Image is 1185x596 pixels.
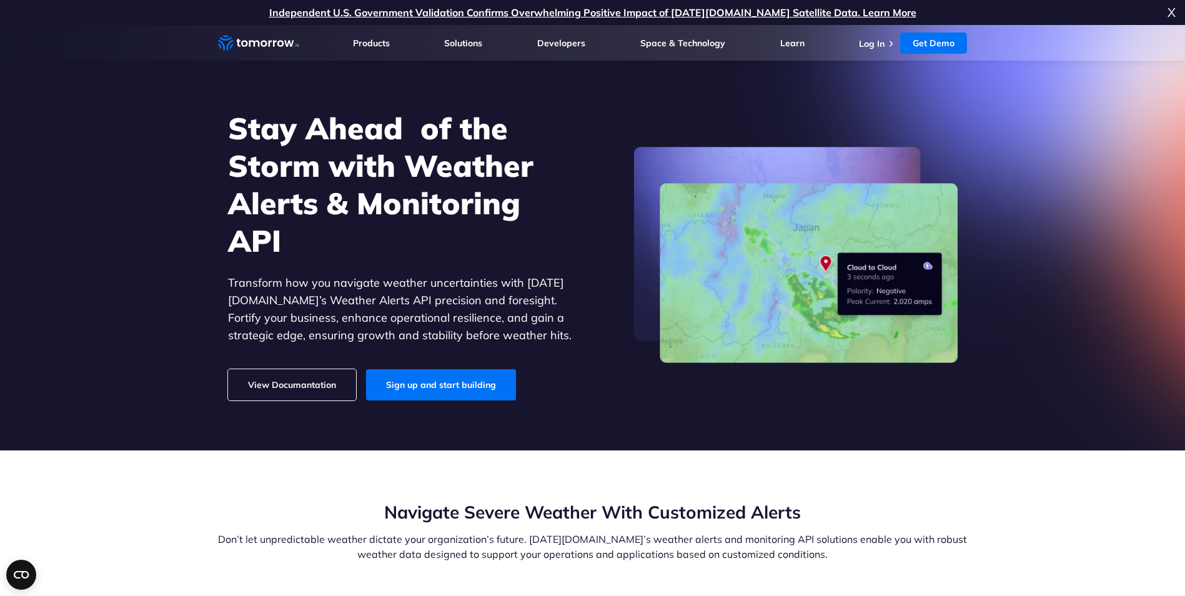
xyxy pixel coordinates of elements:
a: Home link [218,34,299,52]
h2: Navigate Severe Weather With Customized Alerts [218,500,968,524]
p: Don’t let unpredictable weather dictate your organization’s future. [DATE][DOMAIN_NAME]’s weather... [218,532,968,562]
a: Solutions [444,37,482,49]
h1: Stay Ahead of the Storm with Weather Alerts & Monitoring API [228,109,572,259]
a: Independent U.S. Government Validation Confirms Overwhelming Positive Impact of [DATE][DOMAIN_NAM... [269,6,916,19]
a: Learn [780,37,805,49]
a: View Documantation [228,369,356,400]
p: Transform how you navigate weather uncertainties with [DATE][DOMAIN_NAME]’s Weather Alerts API pr... [228,274,572,344]
button: Open CMP widget [6,560,36,590]
a: Products [353,37,390,49]
a: Space & Technology [640,37,725,49]
a: Log In [859,38,885,49]
a: Developers [537,37,585,49]
a: Get Demo [900,32,967,54]
a: Sign up and start building [366,369,516,400]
